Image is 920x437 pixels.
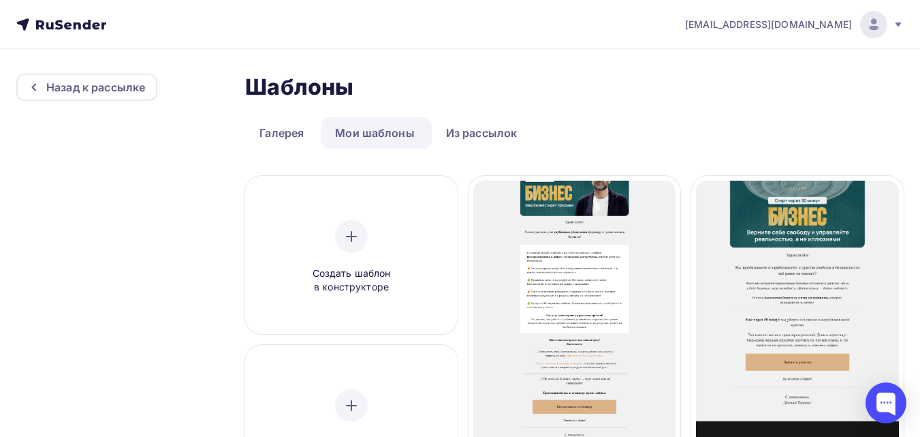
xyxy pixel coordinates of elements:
a: Из рассылок [432,117,532,149]
div: Назад к рассылке [46,79,145,95]
span: [EMAIL_ADDRESS][DOMAIN_NAME] [685,18,852,31]
a: Мои шаблоны [321,117,429,149]
h2: Шаблоны [245,74,353,101]
span: Создать шаблон в конструкторе [287,267,416,295]
a: Галерея [245,117,318,149]
a: [EMAIL_ADDRESS][DOMAIN_NAME] [685,11,904,38]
